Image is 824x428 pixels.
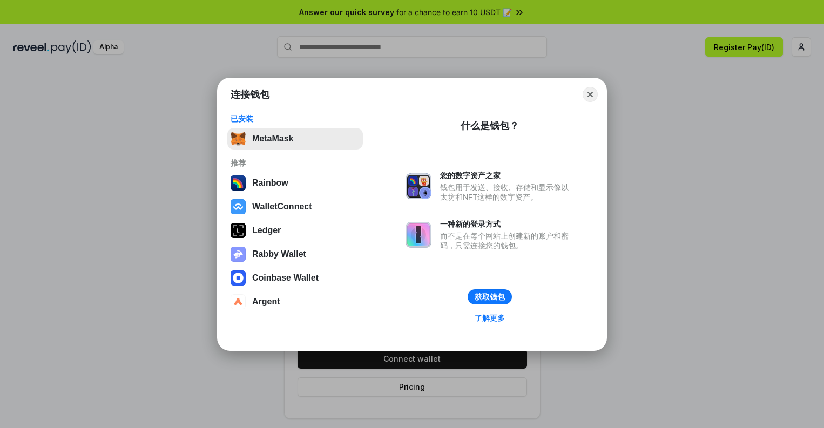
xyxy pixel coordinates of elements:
div: Rainbow [252,178,288,188]
div: 钱包用于发送、接收、存储和显示像以太坊和NFT这样的数字资产。 [440,182,574,202]
div: 一种新的登录方式 [440,219,574,229]
button: WalletConnect [227,196,363,218]
img: svg+xml,%3Csvg%20fill%3D%22none%22%20height%3D%2233%22%20viewBox%3D%220%200%2035%2033%22%20width%... [231,131,246,146]
h1: 连接钱包 [231,88,269,101]
img: svg+xml,%3Csvg%20xmlns%3D%22http%3A%2F%2Fwww.w3.org%2F2000%2Fsvg%22%20width%3D%2228%22%20height%3... [231,223,246,238]
div: 推荐 [231,158,360,168]
button: MetaMask [227,128,363,150]
button: Coinbase Wallet [227,267,363,289]
img: svg+xml,%3Csvg%20width%3D%22120%22%20height%3D%22120%22%20viewBox%3D%220%200%20120%20120%22%20fil... [231,175,246,191]
button: Ledger [227,220,363,241]
button: Rainbow [227,172,363,194]
button: Argent [227,291,363,312]
img: svg+xml,%3Csvg%20xmlns%3D%22http%3A%2F%2Fwww.w3.org%2F2000%2Fsvg%22%20fill%3D%22none%22%20viewBox... [231,247,246,262]
div: Ledger [252,226,281,235]
img: svg+xml,%3Csvg%20xmlns%3D%22http%3A%2F%2Fwww.w3.org%2F2000%2Fsvg%22%20fill%3D%22none%22%20viewBox... [406,173,431,199]
button: 获取钱包 [468,289,512,304]
div: 您的数字资产之家 [440,171,574,180]
div: 而不是在每个网站上创建新的账户和密码，只需连接您的钱包。 [440,231,574,250]
img: svg+xml,%3Csvg%20width%3D%2228%22%20height%3D%2228%22%20viewBox%3D%220%200%2028%2028%22%20fill%3D... [231,199,246,214]
a: 了解更多 [468,311,511,325]
div: 已安装 [231,114,360,124]
div: 了解更多 [475,313,505,323]
img: svg+xml,%3Csvg%20width%3D%2228%22%20height%3D%2228%22%20viewBox%3D%220%200%2028%2028%22%20fill%3D... [231,270,246,286]
button: Close [583,87,598,102]
div: 什么是钱包？ [461,119,519,132]
img: svg+xml,%3Csvg%20width%3D%2228%22%20height%3D%2228%22%20viewBox%3D%220%200%2028%2028%22%20fill%3D... [231,294,246,309]
div: Rabby Wallet [252,249,306,259]
div: WalletConnect [252,202,312,212]
div: Coinbase Wallet [252,273,319,283]
div: Argent [252,297,280,307]
button: Rabby Wallet [227,243,363,265]
img: svg+xml,%3Csvg%20xmlns%3D%22http%3A%2F%2Fwww.w3.org%2F2000%2Fsvg%22%20fill%3D%22none%22%20viewBox... [406,222,431,248]
div: 获取钱包 [475,292,505,302]
div: MetaMask [252,134,293,144]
